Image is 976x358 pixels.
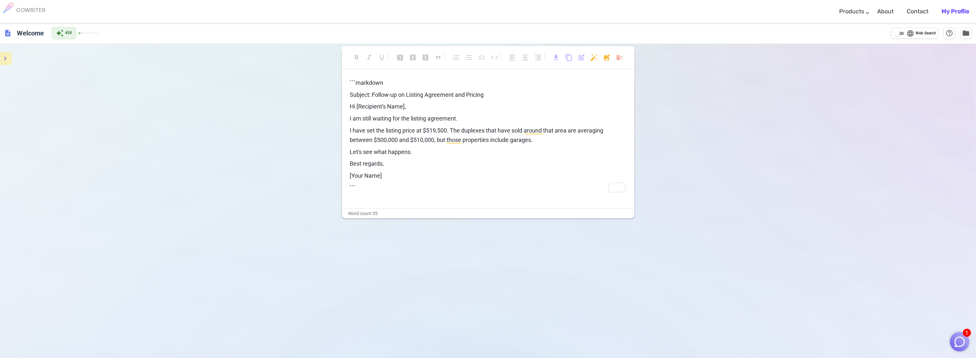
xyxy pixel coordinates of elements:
span: 458 [65,30,72,36]
span: looks_3 [422,54,429,61]
span: Hi [Recipient's Name], [350,103,406,110]
a: Products [839,2,864,21]
img: Close chat [954,336,966,348]
div: Word count: 55 [342,209,634,218]
span: download [552,54,560,61]
span: format_align_right [534,54,542,61]
span: [Your Name] [350,172,382,179]
span: format_italic [365,54,373,61]
span: auto_awesome [56,29,64,37]
button: Manage Documents [960,27,972,39]
h6: COWRITER [16,7,46,13]
span: checklist [478,54,486,61]
span: format_quote [434,54,442,61]
span: format_align_left [509,54,516,61]
span: folder [962,29,970,37]
b: My Profile [942,8,969,15]
span: language [906,30,914,37]
span: format_align_center [521,54,529,61]
span: Best regards, [350,160,384,167]
span: content_copy [565,54,573,61]
span: auto_fix_high [590,54,598,61]
span: format_underlined [378,54,386,61]
a: Contact [907,2,929,21]
span: code [490,54,498,61]
span: description [4,29,12,37]
span: post_add [578,54,585,61]
span: ``` [350,184,356,191]
span: format_list_bulleted [465,54,473,61]
span: I have set the listing price at $519,500. The duplexes that have sold around that area are averag... [350,127,605,143]
span: ```markdown [350,79,384,86]
a: My Profile [942,2,969,21]
button: Help & Shortcuts [943,27,955,39]
span: looks_two [409,54,417,61]
span: delete_sweep [616,54,623,61]
span: Let's see what happens. [350,148,412,155]
span: 1 [963,329,971,337]
span: help_outline [945,29,953,37]
span: Subject: Follow-up on Listing Agreement and Pricing [350,91,484,98]
h6: Click to edit title [14,27,46,40]
span: Web Search [916,30,936,37]
span: add_photo_alternate [603,54,611,61]
a: About [877,2,894,21]
span: I am still waiting for the listing agreement. [350,115,458,122]
span: format_list_numbered [452,54,460,61]
div: To enrich screen reader interactions, please activate Accessibility in Grammarly extension settings [350,78,626,193]
span: looks_one [396,54,404,61]
button: 1 [950,332,969,352]
span: format_bold [353,54,360,61]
